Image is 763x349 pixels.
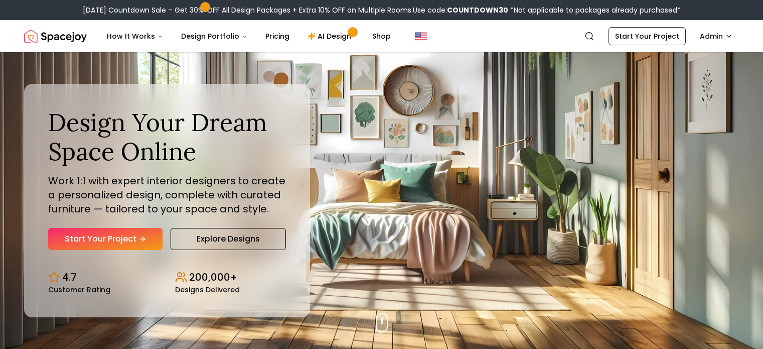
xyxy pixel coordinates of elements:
nav: Main [99,26,399,46]
button: Admin [694,27,739,45]
h1: Design Your Dream Space Online [48,108,286,166]
b: COUNTDOWN30 [447,5,508,15]
p: Work 1:1 with expert interior designers to create a personalized design, complete with curated fu... [48,174,286,216]
button: How It Works [99,26,171,46]
p: 200,000+ [189,270,237,284]
p: 4.7 [62,270,77,284]
a: AI Design [299,26,362,46]
small: Customer Rating [48,286,110,293]
span: Use code: [413,5,508,15]
img: Spacejoy Logo [24,26,87,46]
a: Spacejoy [24,26,87,46]
button: Design Portfolio [173,26,255,46]
div: [DATE] Countdown Sale – Get 30% OFF All Design Packages + Extra 10% OFF on Multiple Rooms. [83,5,681,15]
small: Designs Delivered [175,286,240,293]
a: Start Your Project [48,228,163,250]
a: Explore Designs [171,228,286,250]
div: Design stats [48,262,286,293]
span: *Not applicable to packages already purchased* [508,5,681,15]
a: Shop [364,26,399,46]
img: United States [415,30,427,42]
a: Pricing [257,26,297,46]
a: Start Your Project [608,27,686,45]
nav: Global [24,20,739,52]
